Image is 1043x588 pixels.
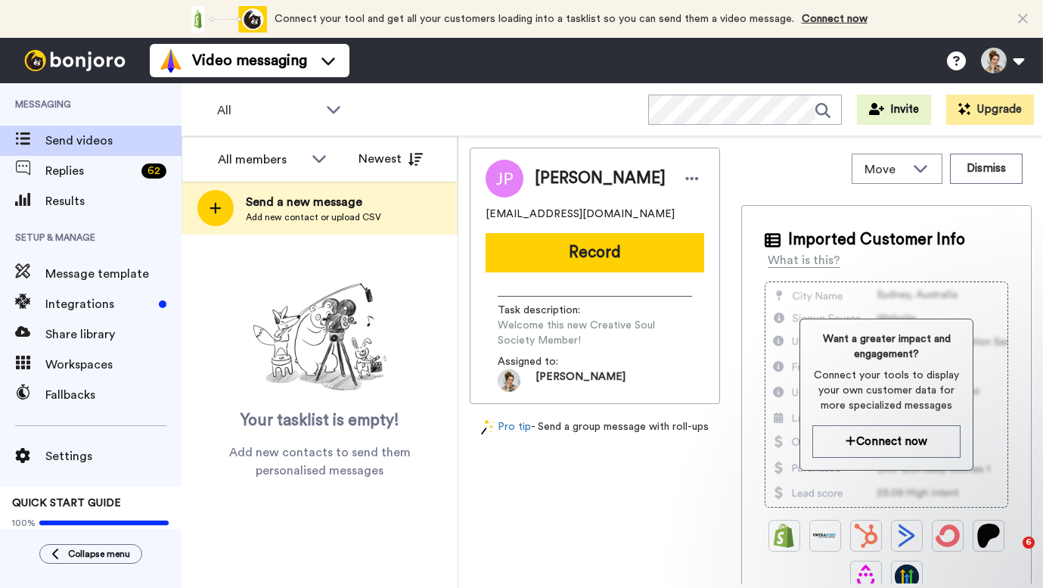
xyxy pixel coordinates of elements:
div: - Send a group message with roll-ups [470,419,720,435]
iframe: Intercom live chat [992,537,1028,573]
span: Add new contact or upload CSV [246,211,381,223]
button: Upgrade [946,95,1034,125]
img: bj-logo-header-white.svg [18,50,132,71]
button: Newest [347,144,434,174]
span: Welcome this new Creative Soul Society Member! [498,318,692,348]
span: [PERSON_NAME] [535,167,666,190]
div: What is this? [768,251,840,269]
img: vm-color.svg [159,48,183,73]
span: Add new contacts to send them personalised messages [204,443,435,480]
span: Replies [45,162,135,180]
button: Collapse menu [39,544,142,564]
div: animation [184,6,267,33]
span: Connect your tool and get all your customers loading into a tasklist so you can send them a video... [275,14,794,24]
span: Collapse menu [68,548,130,560]
span: Move [865,160,905,179]
span: [PERSON_NAME] [535,369,625,392]
img: ready-set-action.png [244,277,396,398]
button: Connect now [812,425,961,458]
span: Connect your tools to display your own customer data for more specialized messages [812,368,961,413]
span: Assigned to: [498,354,604,369]
span: All [217,101,318,120]
img: magic-wand.svg [481,419,495,435]
a: Pro tip [481,419,531,435]
span: Task description : [498,303,604,318]
span: Your tasklist is empty! [241,409,399,432]
a: Connect now [802,14,868,24]
span: Want a greater impact and engagement? [812,331,961,362]
span: QUICK START GUIDE [12,498,121,509]
span: Send videos [45,132,182,150]
span: Integrations [45,295,153,313]
img: 050e0e51-f6b8-445d-a13d-f5a0a3a9fdb1-1741723898.jpg [498,369,520,392]
span: 100% [12,517,36,529]
span: Workspaces [45,356,182,374]
span: Video messaging [192,50,307,71]
button: Record [486,233,704,272]
img: Image of Jinae Plumhoff [486,160,523,198]
button: Dismiss [950,154,1023,184]
span: Imported Customer Info [788,229,965,251]
span: 6 [1023,537,1035,549]
div: All members [218,151,304,169]
span: Message template [45,265,182,283]
span: Share library [45,325,182,344]
span: Fallbacks [45,386,182,404]
span: Settings [45,447,182,465]
span: Send a new message [246,193,381,211]
span: Results [45,192,182,210]
button: Invite [857,95,931,125]
div: 62 [141,163,166,179]
span: [EMAIL_ADDRESS][DOMAIN_NAME] [486,207,675,222]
